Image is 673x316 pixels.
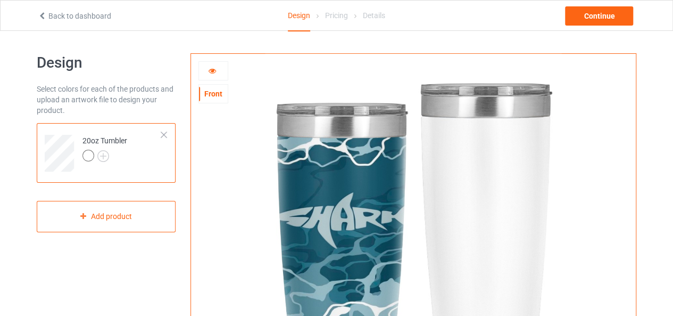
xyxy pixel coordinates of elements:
div: Pricing [325,1,348,30]
img: svg+xml;base64,PD94bWwgdmVyc2lvbj0iMS4wIiBlbmNvZGluZz0iVVRGLTgiPz4KPHN2ZyB3aWR0aD0iMjJweCIgaGVpZ2... [97,150,109,162]
div: Continue [565,6,633,26]
div: 20oz Tumbler [37,123,176,183]
h1: Design [37,53,176,72]
div: Design [288,1,310,31]
div: 20oz Tumbler [82,135,127,161]
div: Details [363,1,385,30]
div: Select colors for each of the products and upload an artwork file to design your product. [37,84,176,116]
div: Front [199,88,228,99]
div: Add product [37,201,176,232]
a: Back to dashboard [38,12,111,20]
